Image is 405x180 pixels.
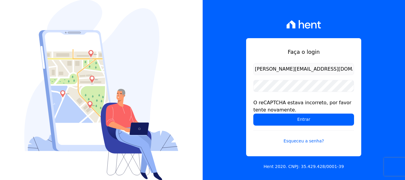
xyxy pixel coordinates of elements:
[253,48,354,56] h1: Faça o login
[264,163,344,170] p: Hent 2020. CNPJ: 35.429.428/0001-39
[253,63,354,75] input: Email
[253,130,354,144] a: Esqueceu a senha?
[253,114,354,126] input: Entrar
[253,99,354,114] div: O reCAPTCHA estava incorreto, por favor tente novamente.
